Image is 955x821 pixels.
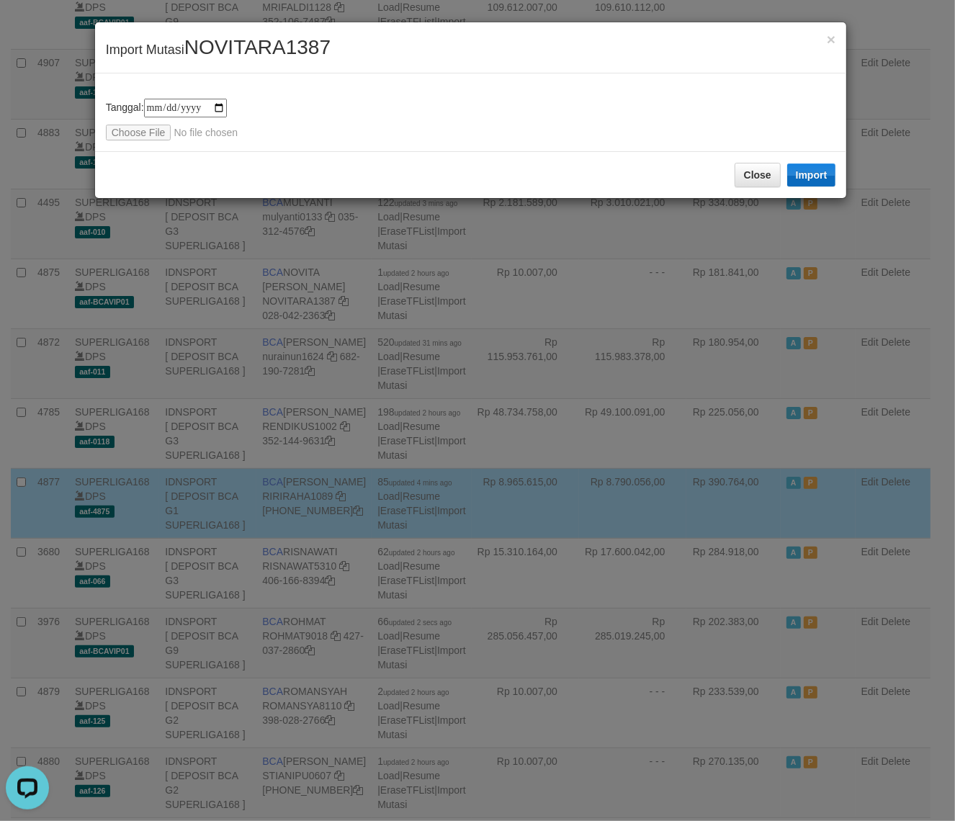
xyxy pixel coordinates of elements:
[827,31,835,48] span: ×
[735,163,781,187] button: Close
[106,42,331,57] span: Import Mutasi
[787,163,836,187] button: Import
[106,99,836,140] div: Tanggal:
[6,6,49,49] button: Open LiveChat chat widget
[184,36,331,58] span: NOVITARA1387
[827,32,835,47] button: Close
